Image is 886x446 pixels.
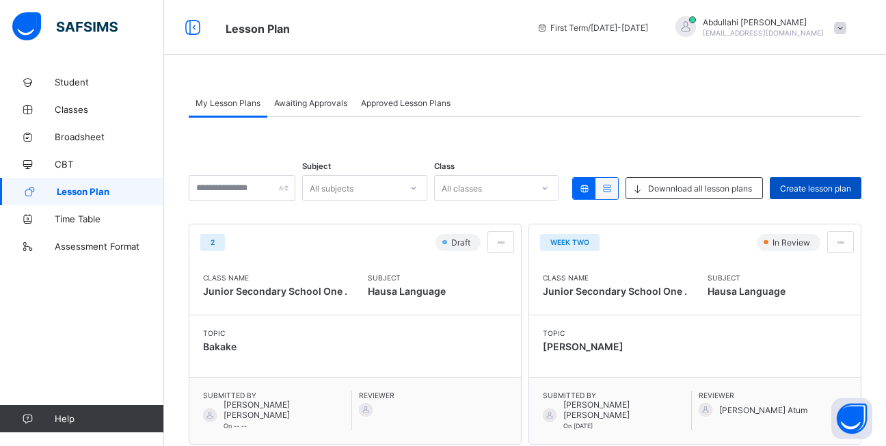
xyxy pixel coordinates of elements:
[226,22,290,36] span: Lesson Plan
[703,17,824,27] span: Abdullahi [PERSON_NAME]
[224,422,247,430] span: On -- --
[359,391,508,399] span: Reviewer
[537,23,648,33] span: session/term information
[543,329,623,337] span: Topic
[55,104,164,115] span: Classes
[434,161,455,171] span: Class
[543,285,687,297] span: Junior Secondary School One .
[55,213,164,224] span: Time Table
[203,285,347,297] span: Junior Secondary School One .
[211,238,215,246] span: 2
[203,391,351,399] span: Submitted By
[550,238,589,246] span: WEEK TWO
[368,274,446,282] span: Subject
[543,391,691,399] span: Submitted By
[55,413,163,424] span: Help
[310,175,353,201] div: All subjects
[662,16,853,39] div: AbdullahiHassan
[55,131,164,142] span: Broadsheet
[708,274,786,282] span: Subject
[450,237,474,248] span: Draft
[196,98,260,108] span: My Lesson Plans
[55,159,164,170] span: CBT
[224,399,351,420] span: [PERSON_NAME] [PERSON_NAME]
[274,98,347,108] span: Awaiting Approvals
[699,391,848,399] span: Reviewer
[543,274,687,282] span: Class Name
[719,405,807,415] span: [PERSON_NAME] Atum
[55,77,164,88] span: Student
[12,12,118,41] img: safsims
[203,329,237,337] span: Topic
[203,274,347,282] span: Class Name
[361,98,451,108] span: Approved Lesson Plans
[708,282,786,301] span: Hausa Language
[302,161,331,171] span: Subject
[57,186,164,197] span: Lesson Plan
[563,422,593,430] span: On [DATE]
[55,241,164,252] span: Assessment Format
[703,29,824,37] span: [EMAIL_ADDRESS][DOMAIN_NAME]
[203,341,237,352] span: Bakake
[543,341,623,352] span: [PERSON_NAME]
[442,175,482,201] div: All classes
[831,398,872,439] button: Open asap
[648,183,752,194] span: Downnload all lesson plans
[563,399,691,420] span: [PERSON_NAME] [PERSON_NAME]
[780,183,851,194] span: Create lesson plan
[771,237,814,248] span: In Review
[368,282,446,301] span: Hausa Language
